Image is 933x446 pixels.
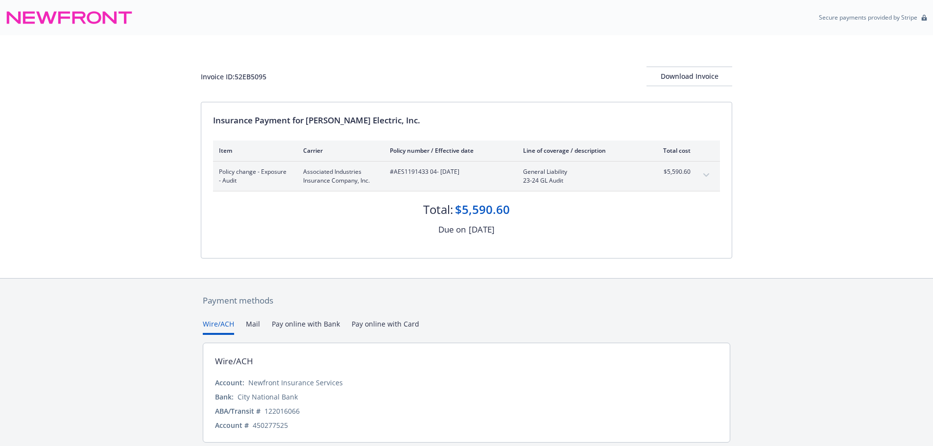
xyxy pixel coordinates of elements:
[455,201,510,218] div: $5,590.60
[390,167,507,176] span: #AES1191433 04 - [DATE]
[272,319,340,335] button: Pay online with Bank
[215,392,234,402] div: Bank:
[213,162,720,191] div: Policy change - Exposure - AuditAssociated Industries Insurance Company, Inc.#AES1191433 04- [DAT...
[201,71,266,82] div: Invoice ID: 52EB5095
[264,406,300,416] div: 122016066
[246,319,260,335] button: Mail
[469,223,495,236] div: [DATE]
[654,146,691,155] div: Total cost
[238,392,298,402] div: City National Bank
[203,294,730,307] div: Payment methods
[215,420,249,430] div: Account #
[698,167,714,183] button: expand content
[523,146,638,155] div: Line of coverage / description
[303,146,374,155] div: Carrier
[646,67,732,86] button: Download Invoice
[819,13,917,22] p: Secure payments provided by Stripe
[253,420,288,430] div: 450277525
[423,201,453,218] div: Total:
[523,167,638,176] span: General Liability
[303,167,374,185] span: Associated Industries Insurance Company, Inc.
[215,355,253,368] div: Wire/ACH
[215,406,261,416] div: ABA/Transit #
[219,146,287,155] div: Item
[523,167,638,185] span: General Liability23-24 GL Audit
[352,319,419,335] button: Pay online with Card
[215,377,244,388] div: Account:
[654,167,691,176] span: $5,590.60
[248,377,343,388] div: Newfront Insurance Services
[390,146,507,155] div: Policy number / Effective date
[219,167,287,185] span: Policy change - Exposure - Audit
[523,176,638,185] span: 23-24 GL Audit
[213,114,720,127] div: Insurance Payment for [PERSON_NAME] Electric, Inc.
[438,223,466,236] div: Due on
[203,319,234,335] button: Wire/ACH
